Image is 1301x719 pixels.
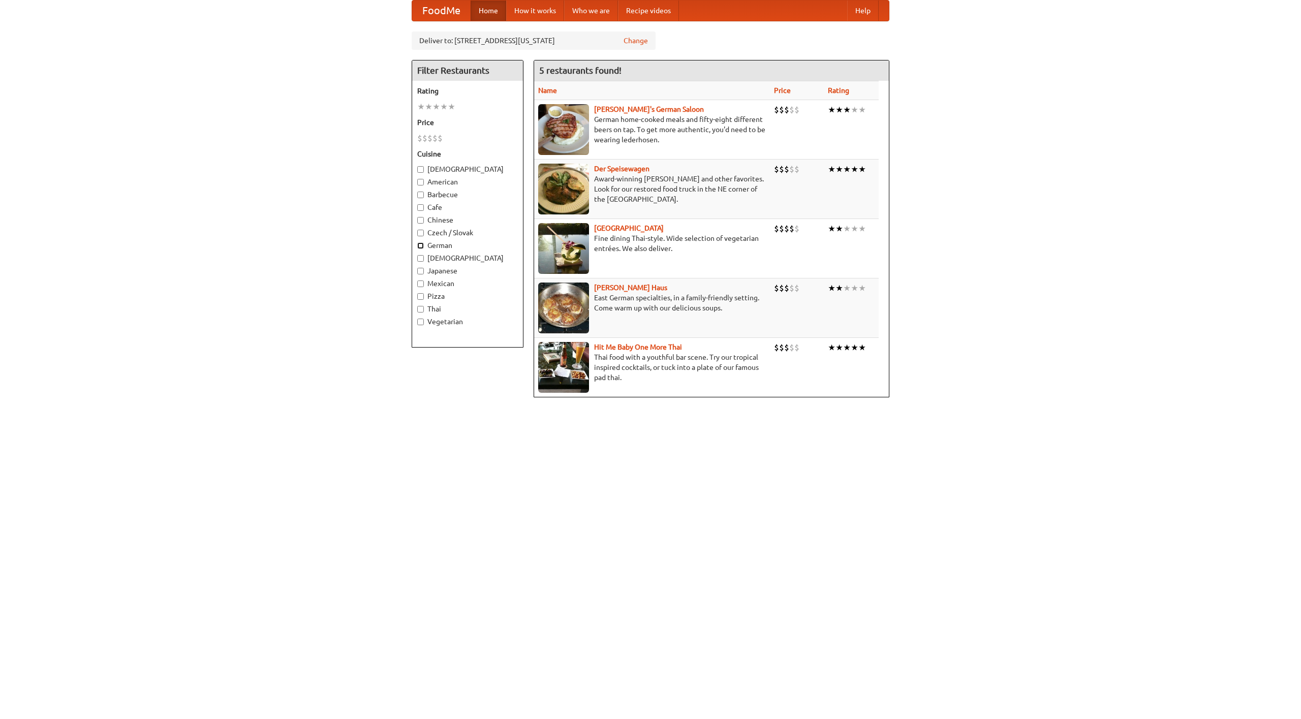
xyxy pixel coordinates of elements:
li: ★ [835,342,843,353]
li: $ [417,133,422,144]
label: German [417,240,518,251]
li: ★ [851,104,858,115]
input: Thai [417,306,424,312]
li: $ [774,342,779,353]
label: Mexican [417,278,518,289]
li: $ [789,104,794,115]
input: American [417,179,424,185]
li: $ [422,133,427,144]
a: [GEOGRAPHIC_DATA] [594,224,664,232]
a: Hit Me Baby One More Thai [594,343,682,351]
img: speisewagen.jpg [538,164,589,214]
input: Mexican [417,280,424,287]
p: East German specialties, in a family-friendly setting. Come warm up with our delicious soups. [538,293,766,313]
li: ★ [835,104,843,115]
p: Fine dining Thai-style. Wide selection of vegetarian entrées. We also deliver. [538,233,766,254]
li: $ [438,133,443,144]
a: Price [774,86,791,95]
p: Award-winning [PERSON_NAME] and other favorites. Look for our restored food truck in the NE corne... [538,174,766,204]
li: $ [794,164,799,175]
li: ★ [843,104,851,115]
li: $ [794,342,799,353]
input: Japanese [417,268,424,274]
li: ★ [851,223,858,234]
li: $ [774,223,779,234]
li: ★ [843,283,851,294]
label: Cafe [417,202,518,212]
label: [DEMOGRAPHIC_DATA] [417,253,518,263]
li: $ [774,283,779,294]
li: ★ [858,342,866,353]
input: [DEMOGRAPHIC_DATA] [417,255,424,262]
li: ★ [858,223,866,234]
input: Czech / Slovak [417,230,424,236]
a: How it works [506,1,564,21]
li: ★ [417,101,425,112]
input: Cafe [417,204,424,211]
p: Thai food with a youthful bar scene. Try our tropical inspired cocktails, or tuck into a plate of... [538,352,766,383]
li: $ [789,342,794,353]
li: ★ [828,283,835,294]
h5: Price [417,117,518,128]
label: Czech / Slovak [417,228,518,238]
a: [PERSON_NAME] Haus [594,284,667,292]
li: $ [774,104,779,115]
li: ★ [851,342,858,353]
li: ★ [851,164,858,175]
li: $ [784,104,789,115]
input: Pizza [417,293,424,300]
h5: Cuisine [417,149,518,159]
li: ★ [432,101,440,112]
li: ★ [828,223,835,234]
label: Thai [417,304,518,314]
img: babythai.jpg [538,342,589,393]
li: $ [779,342,784,353]
a: Home [471,1,506,21]
li: $ [794,223,799,234]
h4: Filter Restaurants [412,60,523,81]
li: ★ [858,104,866,115]
a: Der Speisewagen [594,165,649,173]
li: ★ [858,164,866,175]
a: Rating [828,86,849,95]
label: American [417,177,518,187]
li: $ [794,283,799,294]
li: ★ [835,223,843,234]
li: ★ [835,164,843,175]
li: $ [779,223,784,234]
label: Vegetarian [417,317,518,327]
li: ★ [828,164,835,175]
li: ★ [843,223,851,234]
ng-pluralize: 5 restaurants found! [539,66,622,75]
li: $ [784,342,789,353]
a: [PERSON_NAME]'s German Saloon [594,105,704,113]
li: ★ [851,283,858,294]
label: Pizza [417,291,518,301]
input: Chinese [417,217,424,224]
input: German [417,242,424,249]
li: ★ [828,342,835,353]
li: $ [427,133,432,144]
li: $ [784,223,789,234]
img: kohlhaus.jpg [538,283,589,333]
a: Change [624,36,648,46]
li: $ [432,133,438,144]
a: Who we are [564,1,618,21]
label: Chinese [417,215,518,225]
li: $ [779,283,784,294]
label: [DEMOGRAPHIC_DATA] [417,164,518,174]
input: Vegetarian [417,319,424,325]
li: $ [789,283,794,294]
li: $ [779,164,784,175]
label: Japanese [417,266,518,276]
li: ★ [858,283,866,294]
li: $ [789,164,794,175]
li: $ [779,104,784,115]
h5: Rating [417,86,518,96]
a: Recipe videos [618,1,679,21]
input: Barbecue [417,192,424,198]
